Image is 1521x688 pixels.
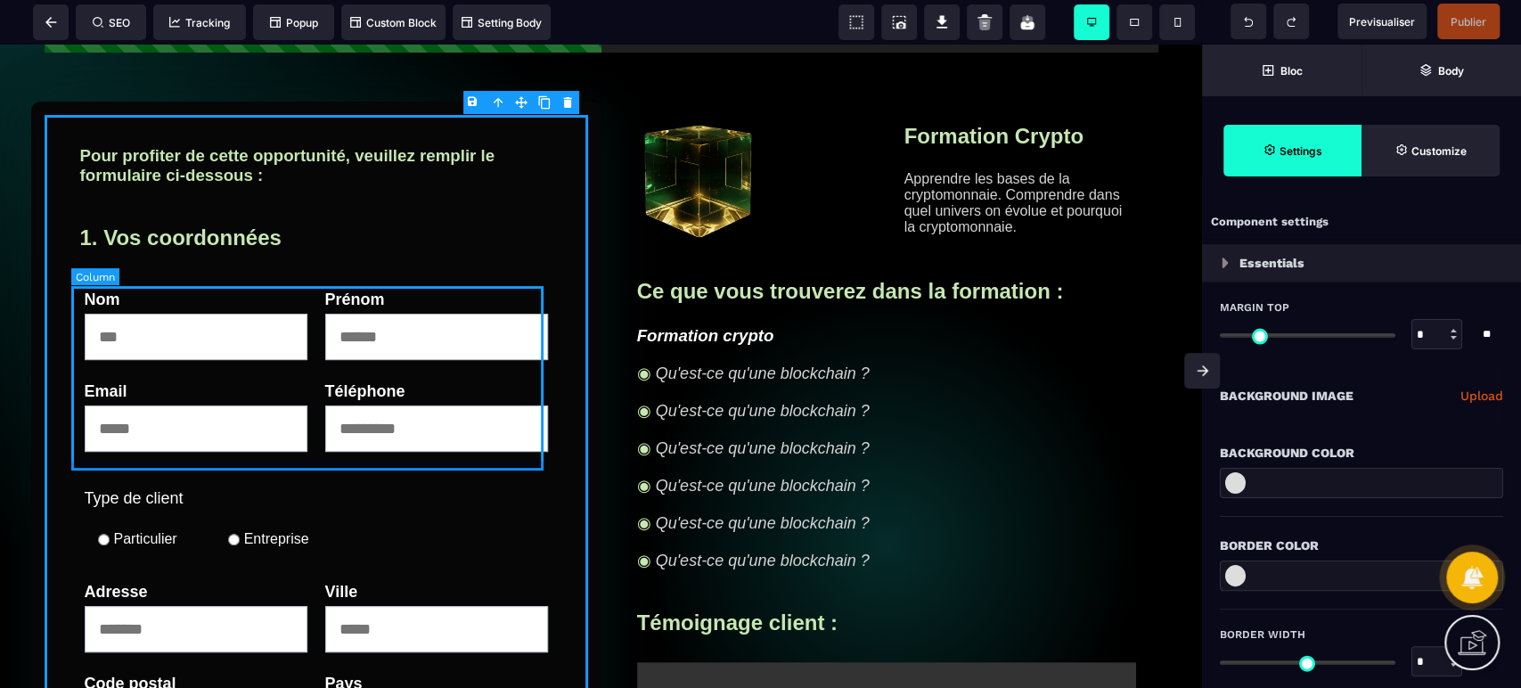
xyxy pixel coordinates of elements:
[1337,4,1427,39] span: Preview
[1280,64,1303,78] strong: Bloc
[350,16,437,29] span: Custom Block
[637,357,651,375] span: ◉
[656,507,870,526] i: Qu'est-ce qu'une blockchain ?
[114,487,177,503] label: Particulier
[637,470,651,487] span: ◉
[1202,205,1521,240] div: Component settings
[1451,15,1486,29] span: Publier
[637,70,762,195] img: 16c7d3d06424b9135440497d1b990bbc_Cube.png
[637,320,651,338] span: ◉
[1349,15,1415,29] span: Previsualiser
[637,507,651,525] span: ◉
[1220,385,1353,406] p: Background Image
[244,487,309,503] label: Entreprise
[637,432,651,450] span: ◉
[881,4,917,40] span: Screenshot
[887,122,1136,195] text: Apprendre les bases de la cryptomonnaie. Comprendre dans quel univers on évolue et pourquoi la cr...
[1220,300,1289,315] span: Margin Top
[85,445,184,463] label: Type de client
[1460,385,1503,406] a: Upload
[85,338,127,356] label: Email
[656,432,870,451] i: Qu'est-ce qu'une blockchain ?
[1362,125,1500,176] span: Open Style Manager
[1438,64,1464,78] strong: Body
[1220,442,1503,463] div: Background Color
[1223,125,1362,176] span: Settings
[325,630,363,648] label: Pays
[325,246,385,264] label: Prénom
[637,225,1136,268] h2: Ce que vous trouverez dans la formation :
[1220,627,1305,642] span: Border Width
[85,538,148,556] label: Adresse
[80,172,552,215] h2: 1. Vos coordonnées
[1222,258,1229,268] img: loading
[93,16,130,29] span: SEO
[169,16,230,29] span: Tracking
[80,97,552,145] h3: Pour profiter de cette opportunité, veuillez remplir le formulaire ci-dessous :
[1280,144,1322,158] strong: Settings
[656,395,870,414] i: Qu'est-ce qu'une blockchain ?
[462,16,542,29] span: Setting Body
[637,557,1136,600] h2: Témoignage client :
[325,538,358,556] label: Ville
[887,70,1136,113] h2: Formation Crypto
[1411,144,1467,158] strong: Customize
[85,246,120,264] label: Nom
[656,357,870,376] i: Qu'est-ce qu'une blockchain ?
[656,320,870,339] i: Qu'est-ce qu'une blockchain ?
[656,470,870,488] i: Qu'est-ce qu'une blockchain ?
[1362,45,1521,96] span: Open Layer Manager
[1220,535,1503,556] div: Border Color
[1239,252,1304,274] p: Essentials
[270,16,318,29] span: Popup
[1202,45,1362,96] span: Open Blocks
[85,630,176,648] label: Code postal
[637,282,774,301] i: Formation crypto
[838,4,874,40] span: View components
[325,338,405,356] label: Téléphone
[637,395,651,413] span: ◉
